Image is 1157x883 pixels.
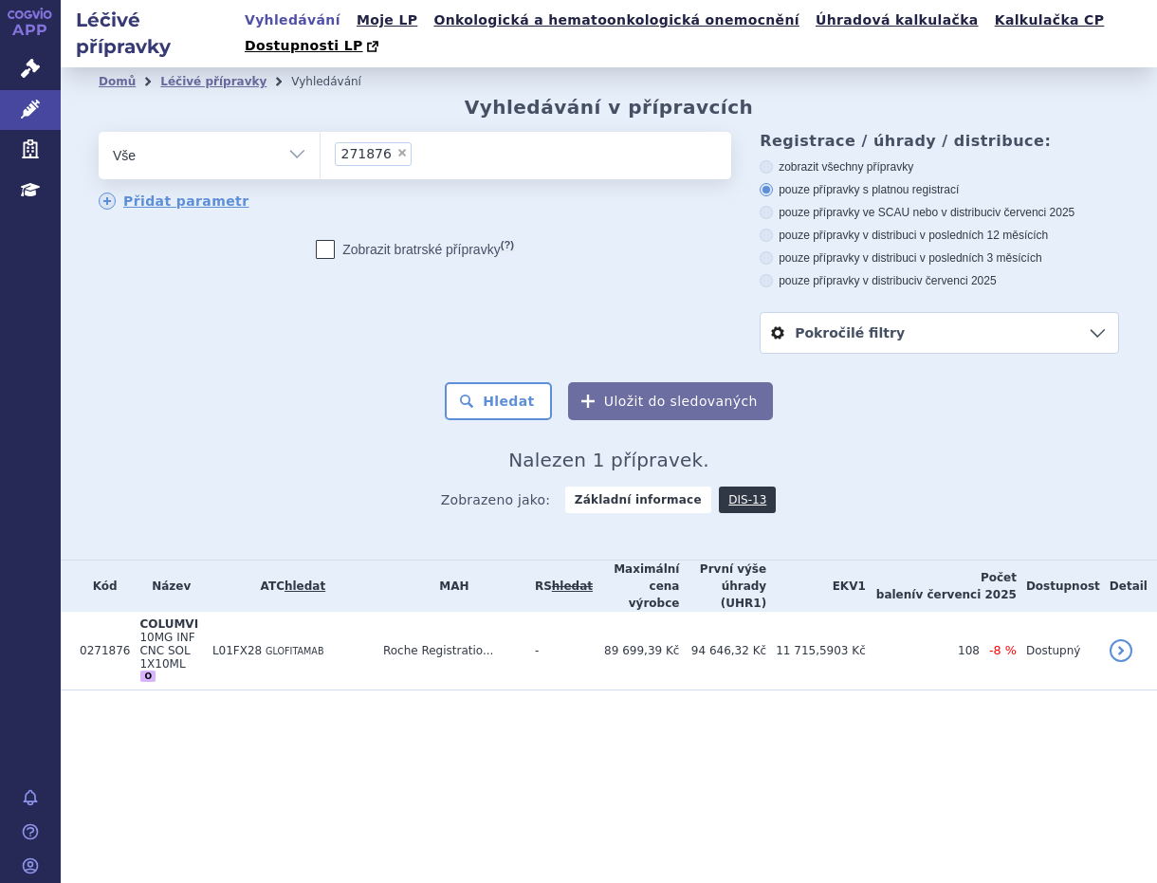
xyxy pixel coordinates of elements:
[917,274,997,287] span: v červenci 2025
[239,33,388,60] a: Dostupnosti LP
[396,147,408,158] span: ×
[212,644,262,657] span: L01FX28
[160,75,266,88] a: Léčivé přípravky
[761,313,1118,353] a: Pokročilé filtry
[1017,612,1100,690] td: Dostupný
[915,588,1016,601] span: v červenci 2025
[552,579,593,593] a: vyhledávání neobsahuje žádnou platnou referenční skupinu
[760,273,1119,288] label: pouze přípravky v distribuci
[351,8,423,33] a: Moje LP
[139,617,198,631] span: COLUMVI
[70,612,130,690] td: 0271876
[766,612,866,690] td: 11 715,5903 Kč
[501,239,514,251] abbr: (?)
[866,561,1017,612] th: Počet balení
[239,8,346,33] a: Vyhledávání
[568,382,773,420] button: Uložit do sledovaných
[61,7,239,60] h2: Léčivé přípravky
[445,382,552,420] button: Hledat
[508,449,709,471] span: Nalezen 1 přípravek.
[1017,561,1100,612] th: Dostupnost
[719,487,776,513] a: DIS-13
[374,612,525,690] td: Roche Registratio...
[760,182,1119,197] label: pouze přípravky s platnou registrací
[441,487,551,513] span: Zobrazeno jako:
[525,612,593,690] td: -
[374,561,525,612] th: MAH
[593,612,679,690] td: 89 699,39 Kč
[203,561,374,612] th: ATC
[130,561,202,612] th: Název
[760,205,1119,220] label: pouze přípravky ve SCAU nebo v distribuci
[340,147,391,160] span: 271876
[465,96,754,119] h2: Vyhledávání v přípravcích
[316,240,514,259] label: Zobrazit bratrské přípravky
[593,561,679,612] th: Maximální cena výrobce
[552,579,593,593] del: hledat
[679,612,766,690] td: 94 646,32 Kč
[810,8,984,33] a: Úhradová kalkulačka
[866,612,980,690] td: 108
[760,250,1119,266] label: pouze přípravky v distribuci v posledních 3 měsících
[140,671,156,682] div: O
[1110,639,1132,662] a: detail
[70,561,130,612] th: Kód
[679,561,766,612] th: První výše úhrady (UHR1)
[989,643,1017,657] span: -8 %
[266,646,323,656] span: GLOFITAMAB
[139,631,194,671] span: 10MG INF CNC SOL 1X10ML
[995,206,1074,219] span: v červenci 2025
[525,561,593,612] th: RS
[760,159,1119,175] label: zobrazit všechny přípravky
[989,8,1111,33] a: Kalkulačka CP
[760,228,1119,243] label: pouze přípravky v distribuci v posledních 12 měsících
[291,67,386,96] li: Vyhledávání
[285,579,325,593] a: hledat
[766,561,866,612] th: EKV1
[99,75,136,88] a: Domů
[565,487,711,513] strong: Základní informace
[99,193,249,210] a: Přidat parametr
[428,8,805,33] a: Onkologická a hematoonkologická onemocnění
[1100,561,1157,612] th: Detail
[760,132,1119,150] h3: Registrace / úhrady / distribuce:
[417,141,428,165] input: 271876
[245,38,363,53] span: Dostupnosti LP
